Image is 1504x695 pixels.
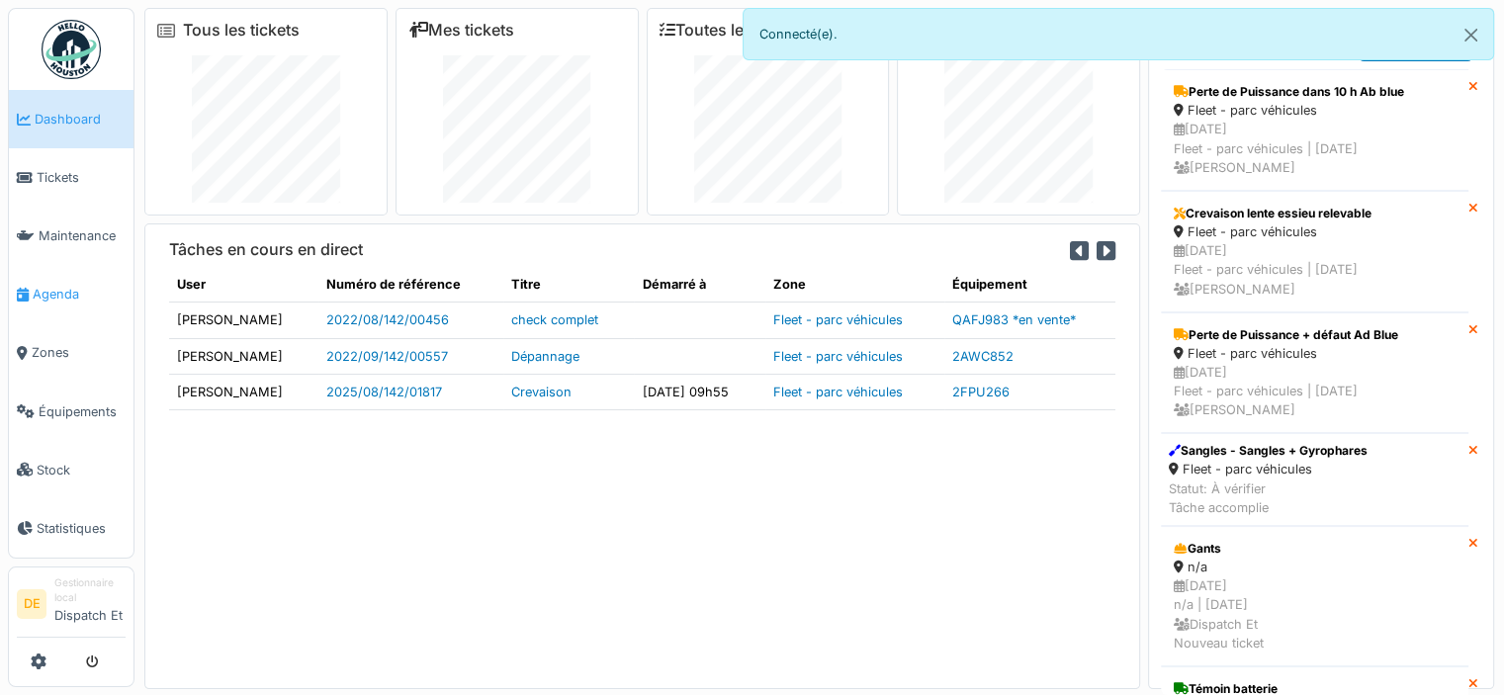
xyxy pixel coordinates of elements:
a: Perte de Puissance dans 10 h Ab blue Fleet - parc véhicules [DATE]Fleet - parc véhicules | [DATE]... [1161,69,1468,191]
span: Agenda [33,285,126,304]
span: Dashboard [35,110,126,129]
a: Fleet - parc véhicules [773,349,903,364]
div: Gants [1174,540,1456,558]
a: Perte de Puissance + défaut Ad Blue Fleet - parc véhicules [DATE]Fleet - parc véhicules | [DATE] ... [1161,312,1468,434]
a: Fleet - parc véhicules [773,312,903,327]
a: 2025/08/142/01817 [326,385,442,399]
span: translation missing: fr.shared.user [177,277,206,292]
span: Stock [37,461,126,479]
th: Équipement [944,267,1115,303]
a: Gants n/a [DATE]n/a | [DATE] Dispatch EtNouveau ticket [1161,526,1468,666]
div: Gestionnaire local [54,575,126,606]
div: [DATE] Fleet - parc véhicules | [DATE] [PERSON_NAME] [1174,363,1456,420]
a: Dépannage [511,349,579,364]
div: Connecté(e). [743,8,1495,60]
div: n/a [1174,558,1456,576]
a: Stock [9,441,133,499]
a: Dashboard [9,90,133,148]
div: Perte de Puissance + défaut Ad Blue [1174,326,1456,344]
a: Maintenance [9,207,133,265]
th: Titre [503,267,635,303]
a: Crevaison [511,385,572,399]
div: Fleet - parc véhicules [1174,222,1456,241]
div: [DATE] Fleet - parc véhicules | [DATE] [PERSON_NAME] [1174,241,1456,299]
a: QAFJ983 *en vente* [952,312,1076,327]
div: [DATE] n/a | [DATE] Dispatch Et Nouveau ticket [1174,576,1456,652]
a: Agenda [9,265,133,323]
span: Statistiques [37,519,126,538]
a: Tickets [9,148,133,207]
div: Fleet - parc véhicules [1174,101,1456,120]
th: Démarré à [634,267,765,303]
img: Badge_color-CXgf-gQk.svg [42,20,101,79]
div: Crevaison lente essieu relevable [1174,205,1456,222]
th: Numéro de référence [318,267,503,303]
a: Équipements [9,383,133,441]
a: check complet [511,312,598,327]
a: Toutes les tâches [660,21,807,40]
a: Zones [9,324,133,383]
div: Statut: À vérifier Tâche accomplie [1169,479,1368,517]
a: Mes tickets [408,21,514,40]
a: 2AWC852 [952,349,1014,364]
button: Close [1449,9,1493,61]
div: [DATE] Fleet - parc véhicules | [DATE] [PERSON_NAME] [1174,120,1456,177]
td: [DATE] 09h55 [634,374,765,409]
a: 2022/09/142/00557 [326,349,448,364]
a: Crevaison lente essieu relevable Fleet - parc véhicules [DATE]Fleet - parc véhicules | [DATE] [PE... [1161,191,1468,312]
td: [PERSON_NAME] [169,303,318,338]
a: Sangles - Sangles + Gyrophares Fleet - parc véhicules Statut: À vérifierTâche accomplie [1161,433,1468,526]
div: Fleet - parc véhicules [1169,460,1368,478]
th: Zone [765,267,944,303]
li: Dispatch Et [54,575,126,633]
div: Fleet - parc véhicules [1174,344,1456,363]
span: Tickets [37,168,126,187]
h6: Tâches en cours en direct [169,240,363,259]
span: Équipements [39,402,126,421]
a: Statistiques [9,499,133,558]
a: DE Gestionnaire localDispatch Et [17,575,126,638]
a: Tous les tickets [183,21,300,40]
a: 2022/08/142/00456 [326,312,449,327]
a: Fleet - parc véhicules [773,385,903,399]
td: [PERSON_NAME] [169,374,318,409]
span: Zones [32,343,126,362]
div: Perte de Puissance dans 10 h Ab blue [1174,83,1456,101]
a: 2FPU266 [952,385,1010,399]
li: DE [17,589,46,619]
td: [PERSON_NAME] [169,338,318,374]
span: Maintenance [39,226,126,245]
div: Sangles - Sangles + Gyrophares [1169,442,1368,460]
